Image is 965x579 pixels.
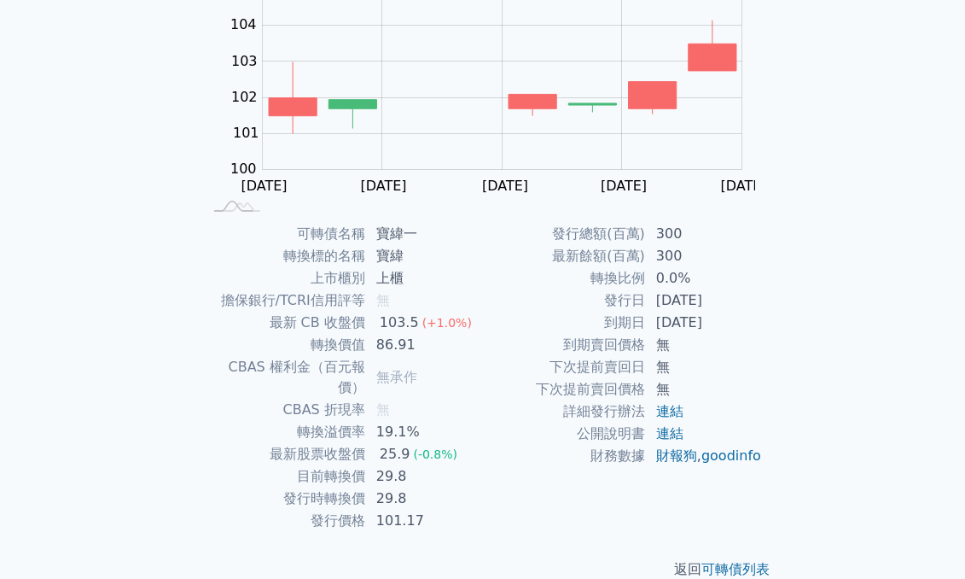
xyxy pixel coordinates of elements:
td: 轉換價值 [203,334,366,356]
td: 101.17 [366,510,483,532]
td: CBAS 折現率 [203,399,366,421]
td: 上櫃 [366,267,483,289]
tspan: 101 [233,125,259,141]
td: CBAS 權利金（百元報價） [203,356,366,399]
span: 無 [376,292,390,308]
td: 0.0% [646,267,763,289]
td: 公開說明書 [483,423,646,445]
span: (+1.0%) [422,316,472,330]
td: 擔保銀行/TCRI信用評等 [203,289,366,312]
td: 到期賣回價格 [483,334,646,356]
td: [DATE] [646,289,763,312]
td: 寶緯一 [366,223,483,245]
td: 下次提前賣回價格 [483,378,646,401]
a: 財報狗 [656,447,697,464]
div: 25.9 [376,444,414,465]
td: 轉換標的名稱 [203,245,366,267]
tspan: 103 [231,53,258,69]
tspan: [DATE] [482,178,528,194]
td: 最新餘額(百萬) [483,245,646,267]
td: 無 [646,334,763,356]
td: 29.8 [366,488,483,510]
td: 29.8 [366,465,483,488]
tspan: 104 [230,16,257,32]
div: 103.5 [376,313,422,333]
a: 連結 [656,425,683,442]
td: 發行日 [483,289,646,312]
a: 可轉債列表 [701,561,770,577]
td: 300 [646,245,763,267]
span: 無 [376,401,390,418]
td: 可轉債名稱 [203,223,366,245]
tspan: 100 [230,161,257,177]
tspan: [DATE] [601,178,647,194]
td: 最新 CB 收盤價 [203,312,366,334]
td: 發行時轉換價 [203,488,366,510]
tspan: 102 [231,89,258,105]
a: goodinfo [701,447,761,464]
td: 最新股票收盤價 [203,443,366,465]
td: 寶緯 [366,245,483,267]
td: 目前轉換價 [203,465,366,488]
td: 下次提前賣回日 [483,356,646,378]
a: 連結 [656,403,683,419]
tspan: [DATE] [361,178,407,194]
td: 詳細發行辦法 [483,401,646,423]
td: 財務數據 [483,445,646,467]
td: , [646,445,763,467]
td: 86.91 [366,334,483,356]
td: 到期日 [483,312,646,334]
td: 無 [646,356,763,378]
td: 發行價格 [203,510,366,532]
span: 無承作 [376,369,417,385]
td: 轉換比例 [483,267,646,289]
td: 300 [646,223,763,245]
td: 無 [646,378,763,401]
tspan: [DATE] [721,178,767,194]
td: 轉換溢價率 [203,421,366,443]
tspan: [DATE] [241,178,288,194]
td: 發行總額(百萬) [483,223,646,245]
td: 上市櫃別 [203,267,366,289]
td: [DATE] [646,312,763,334]
span: (-0.8%) [413,447,457,461]
td: 19.1% [366,421,483,443]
